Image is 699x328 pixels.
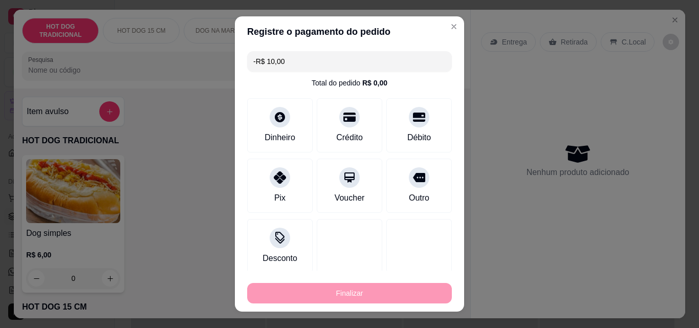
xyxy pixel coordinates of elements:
[336,132,363,144] div: Crédito
[263,252,297,265] div: Desconto
[253,51,446,72] input: Ex.: hambúrguer de cordeiro
[407,132,431,144] div: Débito
[409,192,429,204] div: Outro
[335,192,365,204] div: Voucher
[362,78,387,88] div: R$ 0,00
[265,132,295,144] div: Dinheiro
[312,78,387,88] div: Total do pedido
[446,18,462,35] button: Close
[235,16,464,47] header: Registre o pagamento do pedido
[274,192,286,204] div: Pix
